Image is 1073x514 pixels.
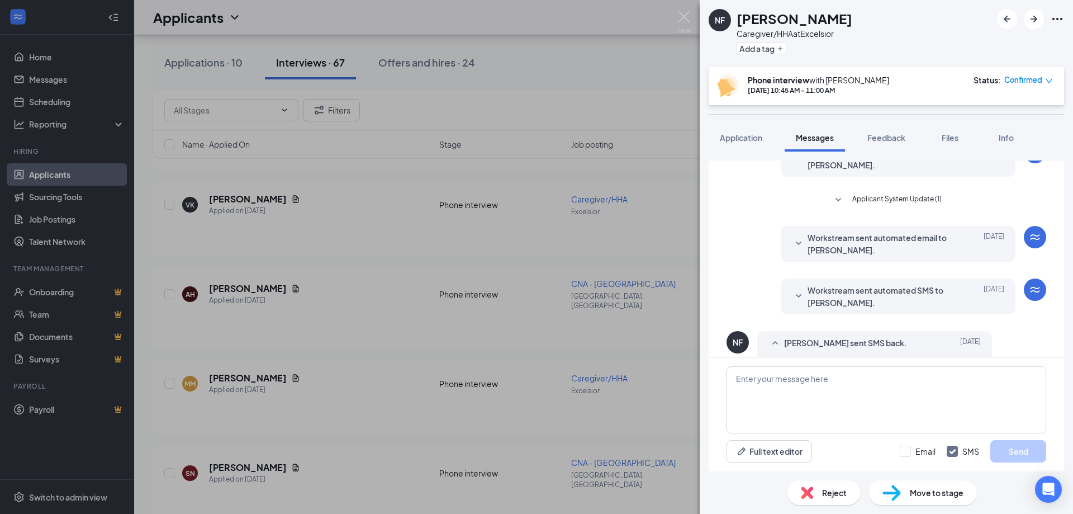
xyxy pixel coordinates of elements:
[1027,12,1041,26] svg: ArrowRight
[1028,230,1042,244] svg: WorkstreamLogo
[727,440,812,463] button: Full text editorPen
[715,15,725,26] div: NF
[737,43,786,54] button: PlusAdd a tag
[748,74,889,86] div: with [PERSON_NAME]
[720,133,762,143] span: Application
[1051,12,1064,26] svg: Ellipses
[1035,476,1062,503] div: Open Intercom Messenger
[1024,9,1044,29] button: ArrowRight
[777,45,784,52] svg: Plus
[768,337,782,350] svg: SmallChevronUp
[867,133,905,143] span: Feedback
[792,237,805,251] svg: SmallChevronDown
[942,133,958,143] span: Files
[984,284,1004,309] span: [DATE]
[808,284,954,309] span: Workstream sent automated SMS to [PERSON_NAME].
[784,337,907,350] span: [PERSON_NAME] sent SMS back.
[832,194,845,207] svg: SmallChevronDown
[832,194,942,207] button: SmallChevronDownApplicant System Update (1)
[1045,77,1053,85] span: down
[997,9,1017,29] button: ArrowLeftNew
[974,74,1001,86] div: Status :
[737,28,852,39] div: Caregiver/HHA at Excelsior
[736,446,747,457] svg: Pen
[1004,74,1042,86] span: Confirmed
[822,487,847,499] span: Reject
[852,194,942,207] span: Applicant System Update (1)
[792,290,805,303] svg: SmallChevronDown
[796,133,834,143] span: Messages
[808,232,954,256] span: Workstream sent automated email to [PERSON_NAME].
[733,337,743,348] div: NF
[999,133,1014,143] span: Info
[748,86,889,95] div: [DATE] 10:45 AM - 11:00 AM
[748,75,809,85] b: Phone interview
[1000,12,1014,26] svg: ArrowLeftNew
[910,487,963,499] span: Move to stage
[984,232,1004,256] span: [DATE]
[990,440,1046,463] button: Send
[1028,283,1042,296] svg: WorkstreamLogo
[737,9,852,28] h1: [PERSON_NAME]
[960,337,981,350] span: [DATE]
